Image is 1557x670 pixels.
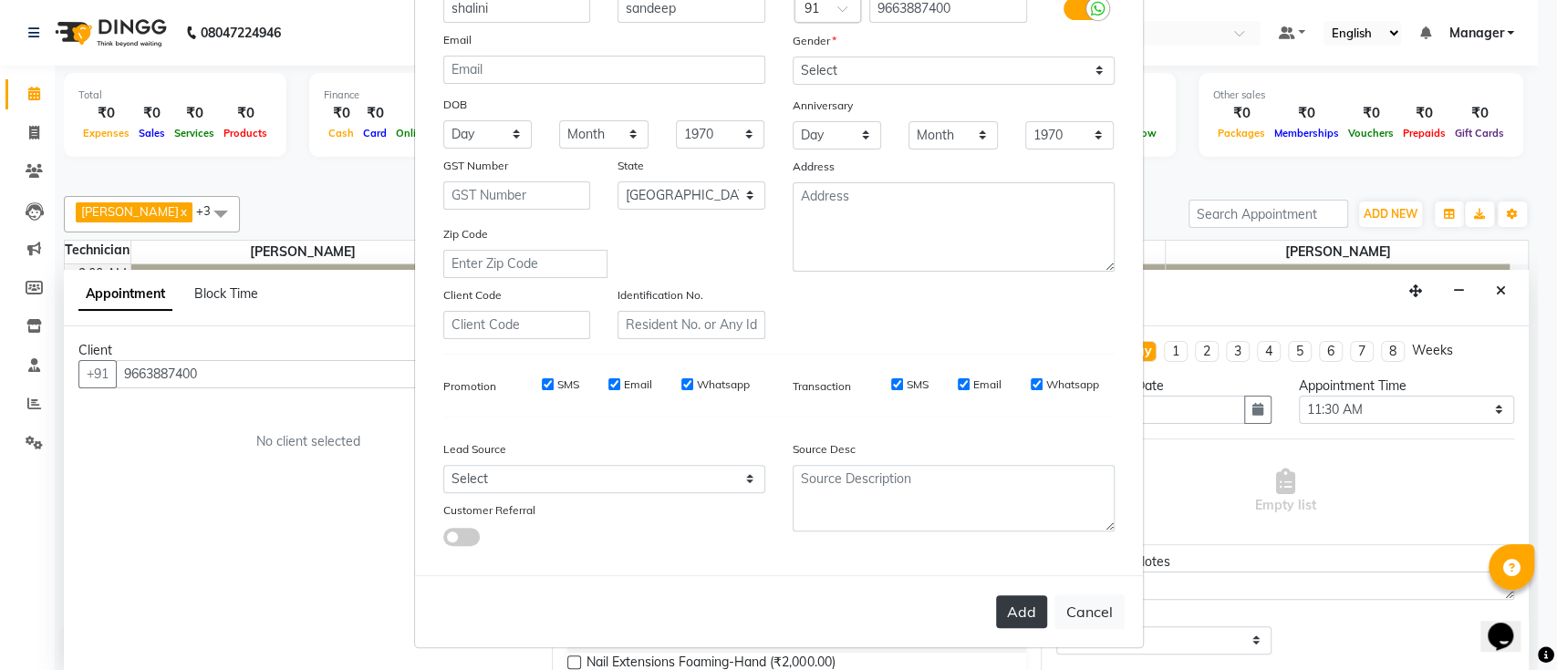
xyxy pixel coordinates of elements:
[618,158,644,174] label: State
[793,378,851,395] label: Transaction
[973,376,1002,393] label: Email
[618,311,765,339] input: Resident No. or Any Id
[907,376,929,393] label: SMS
[443,97,467,113] label: DOB
[443,287,502,304] label: Client Code
[443,226,488,242] label: Zip Code
[793,98,853,114] label: Anniversary
[443,502,535,519] label: Customer Referral
[443,378,496,395] label: Promotion
[697,376,750,393] label: Whatsapp
[624,376,652,393] label: Email
[443,158,508,174] label: GST Number
[443,32,472,48] label: Email
[1054,594,1125,629] button: Cancel
[443,181,591,210] input: GST Number
[618,287,703,304] label: Identification No.
[443,441,506,458] label: Lead Source
[1046,376,1099,393] label: Whatsapp
[443,56,765,84] input: Email
[793,441,856,458] label: Source Desc
[996,595,1047,628] button: Add
[793,33,836,49] label: Gender
[443,250,607,278] input: Enter Zip Code
[793,159,835,175] label: Address
[557,376,579,393] label: SMS
[443,311,591,339] input: Client Code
